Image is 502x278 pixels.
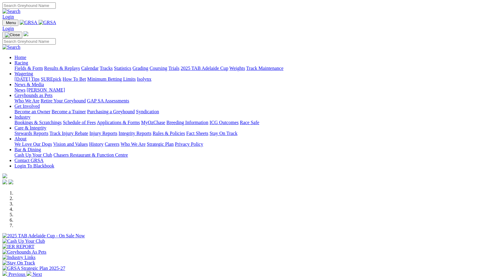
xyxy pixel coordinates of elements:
[2,180,7,184] img: facebook.svg
[14,120,62,125] a: Bookings & Scratchings
[2,266,65,271] img: GRSA Strategic Plan 2025-27
[27,87,65,92] a: [PERSON_NAME]
[33,272,42,277] span: Next
[14,93,52,98] a: Greyhounds as Pets
[14,104,40,109] a: Get Involved
[136,109,159,114] a: Syndication
[2,32,22,38] button: Toggle navigation
[8,180,13,184] img: twitter.svg
[229,66,245,71] a: Weights
[8,272,25,277] span: Previous
[14,77,500,82] div: Wagering
[14,109,50,114] a: Become an Owner
[14,114,30,120] a: Industry
[141,120,165,125] a: MyOzChase
[181,66,228,71] a: 2025 TAB Adelaide Cup
[240,120,259,125] a: Race Safe
[14,77,39,82] a: [DATE] Tips
[87,109,135,114] a: Purchasing a Greyhound
[14,142,500,147] div: About
[14,125,46,130] a: Care & Integrity
[97,120,140,125] a: Applications & Forms
[137,77,151,82] a: Isolynx
[41,98,86,103] a: Retire Your Greyhound
[2,239,45,244] img: Cash Up Your Club
[2,233,85,239] img: 2025 TAB Adelaide Cup - On Sale Now
[53,152,128,158] a: Chasers Restaurant & Function Centre
[63,120,96,125] a: Schedule of Fees
[150,66,167,71] a: Coursing
[49,131,88,136] a: Track Injury Rebate
[14,66,43,71] a: Fields & Form
[147,142,174,147] a: Strategic Plan
[118,131,151,136] a: Integrity Reports
[81,66,99,71] a: Calendar
[100,66,113,71] a: Tracks
[186,131,208,136] a: Fact Sheets
[133,66,148,71] a: Grading
[6,20,16,25] span: Menu
[41,77,61,82] a: SUREpick
[14,120,500,125] div: Industry
[14,147,41,152] a: Bar & Dining
[2,9,21,14] img: Search
[53,142,88,147] a: Vision and Values
[14,152,52,158] a: Cash Up Your Club
[2,244,34,249] img: IER REPORT
[14,98,500,104] div: Greyhounds as Pets
[39,20,56,25] img: GRSA
[5,33,20,37] img: Close
[14,142,52,147] a: We Love Our Dogs
[2,45,21,50] img: Search
[27,272,42,277] a: Next
[14,60,28,65] a: Racing
[87,98,129,103] a: GAP SA Assessments
[14,82,44,87] a: News & Media
[153,131,185,136] a: Rules & Policies
[14,131,500,136] div: Care & Integrity
[20,20,37,25] img: GRSA
[2,272,27,277] a: Previous
[2,255,36,260] img: Industry Links
[14,152,500,158] div: Bar & Dining
[14,131,48,136] a: Stewards Reports
[27,271,31,276] img: chevron-right-pager-white.svg
[121,142,146,147] a: Who We Are
[14,87,25,92] a: News
[166,120,208,125] a: Breeding Information
[14,55,26,60] a: Home
[89,131,117,136] a: Injury Reports
[14,87,500,93] div: News & Media
[2,38,56,45] input: Search
[210,131,237,136] a: Stay On Track
[2,260,35,266] img: Stay On Track
[246,66,283,71] a: Track Maintenance
[14,98,39,103] a: Who We Are
[87,77,136,82] a: Minimum Betting Limits
[14,109,500,114] div: Get Involved
[63,77,86,82] a: How To Bet
[210,120,238,125] a: ICG Outcomes
[114,66,131,71] a: Statistics
[2,2,56,9] input: Search
[2,14,14,19] a: Login
[44,66,80,71] a: Results & Replays
[24,31,28,36] img: logo-grsa-white.png
[2,20,18,26] button: Toggle navigation
[2,249,46,255] img: Greyhounds As Pets
[14,136,27,141] a: About
[105,142,119,147] a: Careers
[14,158,43,163] a: Contact GRSA
[14,71,33,76] a: Wagering
[2,271,7,276] img: chevron-left-pager-white.svg
[14,66,500,71] div: Racing
[52,109,86,114] a: Become a Trainer
[175,142,203,147] a: Privacy Policy
[89,142,103,147] a: History
[2,173,7,178] img: logo-grsa-white.png
[168,66,179,71] a: Trials
[14,163,54,168] a: Login To Blackbook
[2,26,14,31] a: Login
